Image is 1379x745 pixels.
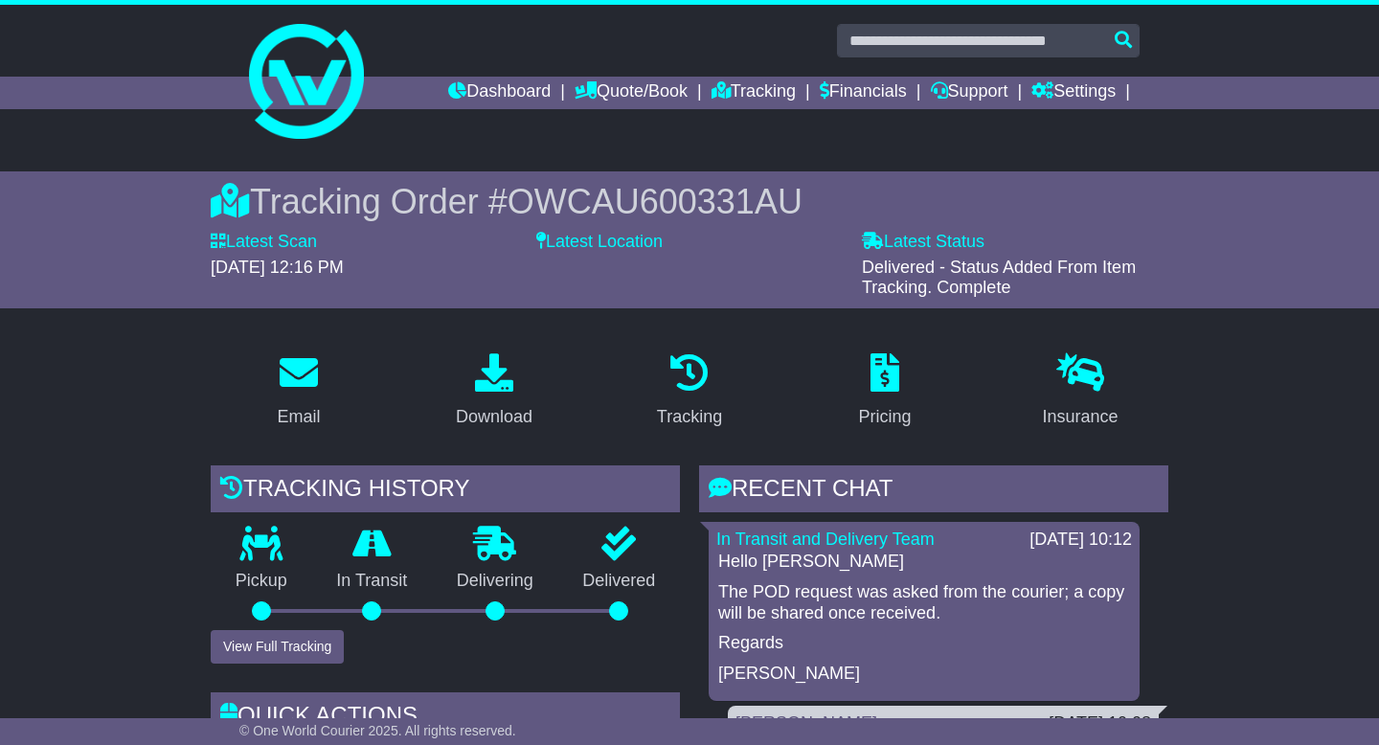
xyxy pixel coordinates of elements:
button: View Full Tracking [211,630,344,664]
a: In Transit and Delivery Team [716,530,935,549]
a: Download [443,347,545,437]
a: Financials [820,77,907,109]
div: Tracking [657,404,722,430]
a: [PERSON_NAME] [735,713,877,733]
a: Email [264,347,332,437]
a: Insurance [1029,347,1130,437]
span: Delivered - Status Added From Item Tracking. Complete [862,258,1136,298]
p: Delivering [432,571,558,592]
a: Settings [1031,77,1116,109]
div: [DATE] 10:08 [1049,713,1151,734]
div: Tracking history [211,465,680,517]
div: Email [277,404,320,430]
a: Quote/Book [575,77,688,109]
p: Pickup [211,571,312,592]
div: [DATE] 10:12 [1029,530,1132,551]
span: OWCAU600331AU [508,182,803,221]
p: [PERSON_NAME] [718,664,1130,685]
a: Dashboard [448,77,551,109]
a: Support [931,77,1008,109]
p: In Transit [312,571,433,592]
p: The POD request was asked from the courier; a copy will be shared once received. [718,582,1130,623]
a: Tracking [712,77,796,109]
p: Regards [718,633,1130,654]
a: Tracking [644,347,735,437]
p: Hello [PERSON_NAME] [718,552,1130,573]
div: Pricing [858,404,911,430]
div: Quick Actions [211,692,680,744]
span: [DATE] 12:16 PM [211,258,344,277]
p: Delivered [558,571,681,592]
div: Download [456,404,532,430]
div: Tracking Order # [211,181,1168,222]
div: Insurance [1042,404,1118,430]
label: Latest Status [862,232,984,253]
div: RECENT CHAT [699,465,1168,517]
label: Latest Scan [211,232,317,253]
a: Pricing [846,347,923,437]
label: Latest Location [536,232,663,253]
span: © One World Courier 2025. All rights reserved. [239,723,516,738]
